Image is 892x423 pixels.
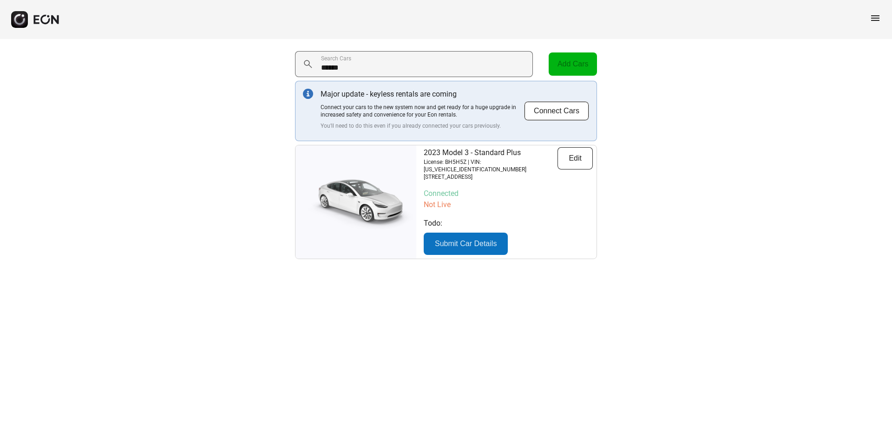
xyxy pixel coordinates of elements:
[557,147,593,169] button: Edit
[303,89,313,99] img: info
[321,122,524,130] p: You'll need to do this even if you already connected your cars previously.
[424,218,593,229] p: Todo:
[295,172,416,232] img: car
[321,55,351,62] label: Search Cars
[424,188,593,199] p: Connected
[524,101,589,121] button: Connect Cars
[424,199,593,210] p: Not Live
[424,158,557,173] p: License: BH5H5Z | VIN: [US_VEHICLE_IDENTIFICATION_NUMBER]
[321,89,524,100] p: Major update - keyless rentals are coming
[321,104,524,118] p: Connect your cars to the new system now and get ready for a huge upgrade in increased safety and ...
[870,13,881,24] span: menu
[424,233,508,255] button: Submit Car Details
[424,147,557,158] p: 2023 Model 3 - Standard Plus
[424,173,557,181] p: [STREET_ADDRESS]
